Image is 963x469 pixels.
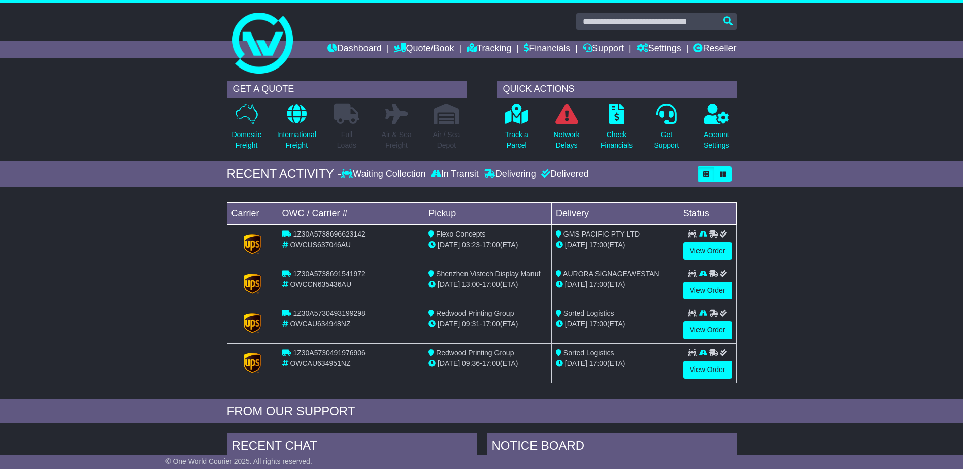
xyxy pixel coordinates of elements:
[653,103,679,156] a: GetSupport
[293,230,365,238] span: 1Z30A5738696623142
[583,41,624,58] a: Support
[462,241,480,249] span: 03:23
[556,240,675,250] div: (ETA)
[424,202,552,224] td: Pickup
[565,280,587,288] span: [DATE]
[462,359,480,367] span: 09:36
[293,349,365,357] span: 1Z30A5730491976906
[244,274,261,294] img: GetCarrierServiceLogo
[290,241,351,249] span: OWCUS637046AU
[438,320,460,328] span: [DATE]
[428,240,547,250] div: - (ETA)
[277,103,317,156] a: InternationalFreight
[227,202,278,224] td: Carrier
[589,280,607,288] span: 17:00
[481,169,539,180] div: Delivering
[563,309,614,317] span: Sorted Logistics
[505,103,529,156] a: Track aParcel
[482,241,500,249] span: 17:00
[277,129,316,151] p: International Freight
[565,241,587,249] span: [DATE]
[505,129,528,151] p: Track a Parcel
[227,404,737,419] div: FROM OUR SUPPORT
[462,280,480,288] span: 13:00
[293,270,365,278] span: 1Z30A5738691541972
[428,358,547,369] div: - (ETA)
[433,129,460,151] p: Air / Sea Depot
[341,169,428,180] div: Waiting Collection
[553,103,580,156] a: NetworkDelays
[487,433,737,461] div: NOTICE BOARD
[565,320,587,328] span: [DATE]
[497,81,737,98] div: QUICK ACTIONS
[556,358,675,369] div: (ETA)
[428,279,547,290] div: - (ETA)
[231,103,261,156] a: DomesticFreight
[436,309,514,317] span: Redwood Printing Group
[467,41,511,58] a: Tracking
[436,349,514,357] span: Redwood Printing Group
[165,457,312,465] span: © One World Courier 2025. All rights reserved.
[438,280,460,288] span: [DATE]
[231,129,261,151] p: Domestic Freight
[436,270,540,278] span: Shenzhen Vistech Display Manuf
[227,433,477,461] div: RECENT CHAT
[679,202,736,224] td: Status
[654,129,679,151] p: Get Support
[293,309,365,317] span: 1Z30A5730493199298
[563,270,659,278] span: AURORA SIGNAGE/WESTAN
[290,359,350,367] span: OWCAU634951NZ
[394,41,454,58] a: Quote/Book
[683,321,732,339] a: View Order
[551,202,679,224] td: Delivery
[428,319,547,329] div: - (ETA)
[524,41,570,58] a: Financials
[244,313,261,333] img: GetCarrierServiceLogo
[601,129,633,151] p: Check Financials
[482,320,500,328] span: 17:00
[327,41,382,58] a: Dashboard
[637,41,681,58] a: Settings
[382,129,412,151] p: Air & Sea Freight
[290,280,351,288] span: OWCCN635436AU
[482,280,500,288] span: 17:00
[553,129,579,151] p: Network Delays
[244,234,261,254] img: GetCarrierServiceLogo
[703,103,730,156] a: AccountSettings
[563,230,640,238] span: GMS PACIFIC PTY LTD
[438,241,460,249] span: [DATE]
[278,202,424,224] td: OWC / Carrier #
[290,320,350,328] span: OWCAU634948NZ
[556,279,675,290] div: (ETA)
[462,320,480,328] span: 09:31
[227,166,342,181] div: RECENT ACTIVITY -
[704,129,729,151] p: Account Settings
[589,359,607,367] span: 17:00
[600,103,633,156] a: CheckFinancials
[438,359,460,367] span: [DATE]
[334,129,359,151] p: Full Loads
[436,230,485,238] span: Flexo Concepts
[428,169,481,180] div: In Transit
[539,169,589,180] div: Delivered
[683,242,732,260] a: View Order
[693,41,736,58] a: Reseller
[589,241,607,249] span: 17:00
[565,359,587,367] span: [DATE]
[482,359,500,367] span: 17:00
[683,282,732,299] a: View Order
[563,349,614,357] span: Sorted Logistics
[556,319,675,329] div: (ETA)
[227,81,467,98] div: GET A QUOTE
[244,353,261,373] img: GetCarrierServiceLogo
[589,320,607,328] span: 17:00
[683,361,732,379] a: View Order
